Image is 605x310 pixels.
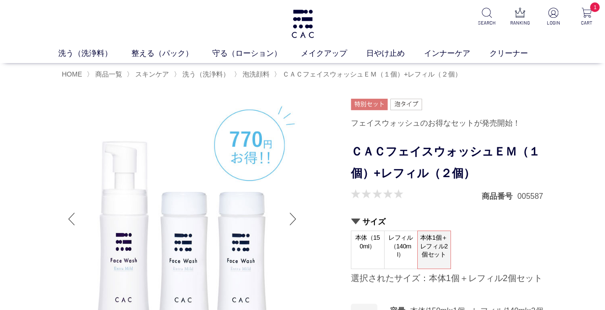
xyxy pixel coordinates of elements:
h2: サイズ [351,217,543,227]
p: CART [576,19,597,26]
a: 1 CART [576,8,597,26]
li: 〉 [87,70,125,79]
span: 洗う（洗浄料） [182,70,230,78]
span: 1 [590,2,600,12]
a: ＣＡＣフェイスウォッシュＥＭ（１個）+レフィル（２個） [281,70,462,78]
span: 泡洗顔料 [243,70,270,78]
p: LOGIN [543,19,564,26]
a: 整える（パック） [131,48,212,59]
a: SEARCH [476,8,498,26]
p: RANKING [510,19,531,26]
p: SEARCH [476,19,498,26]
span: ＣＡＣフェイスウォッシュＥＭ（１個）+レフィル（２個） [283,70,462,78]
a: 日やけ止め [366,48,424,59]
span: 本体1個＋レフィル2個セット [418,231,451,261]
img: 特別セット [351,99,388,110]
a: インナーケア [424,48,489,59]
a: 洗う（洗浄料） [180,70,230,78]
li: 〉 [127,70,171,79]
li: 〉 [274,70,464,79]
dt: 商品番号 [482,191,517,201]
a: スキンケア [133,70,169,78]
li: 〉 [234,70,272,79]
a: クリーナー [489,48,547,59]
div: 選択されたサイズ：本体1個＋レフィル2個セット [351,273,543,284]
a: HOME [62,70,82,78]
div: フェイスウォッシュのお得なセットが発売開始！ [351,115,543,131]
a: 守る（ローション） [212,48,301,59]
a: 商品一覧 [93,70,122,78]
a: 洗う（洗浄料） [58,48,131,59]
img: 泡タイプ [390,99,422,110]
img: logo [290,10,315,38]
a: メイクアップ [301,48,366,59]
h1: ＣＡＣフェイスウォッシュＥＭ（１個）+レフィル（２個） [351,141,543,184]
a: 泡洗顔料 [241,70,270,78]
dd: 005587 [517,191,543,201]
span: 本体（150ml） [351,231,384,258]
span: 商品一覧 [95,70,122,78]
li: 〉 [174,70,232,79]
span: レフィル（140ml） [385,231,417,261]
a: LOGIN [543,8,564,26]
a: RANKING [510,8,531,26]
span: スキンケア [135,70,169,78]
